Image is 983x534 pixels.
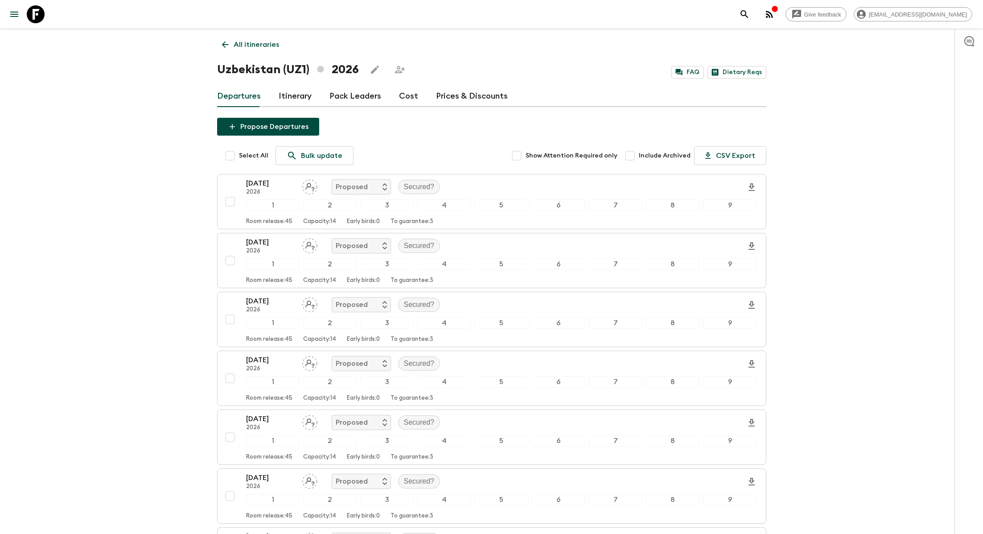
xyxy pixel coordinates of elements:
p: [DATE] [246,472,295,483]
div: 3 [360,258,414,270]
p: Proposed [336,182,368,192]
span: Assign pack leader [302,182,317,189]
p: Capacity: 14 [303,513,336,520]
div: 7 [589,199,642,211]
p: 2026 [246,483,295,490]
div: 2 [303,376,357,388]
div: 1 [246,435,300,447]
svg: Download Onboarding [746,241,757,252]
div: 4 [417,494,471,505]
div: 8 [646,494,699,505]
button: [DATE]2026Assign pack leaderProposedSecured?123456789Room release:45Capacity:14Early birds:0To gu... [217,351,766,406]
svg: Download Onboarding [746,476,757,487]
svg: Download Onboarding [746,359,757,369]
button: Edit this itinerary [366,61,384,79]
div: 3 [360,199,414,211]
a: Itinerary [279,86,312,107]
div: 3 [360,435,414,447]
div: 8 [646,435,699,447]
a: Pack Leaders [329,86,381,107]
button: [DATE]2026Assign pack leaderProposedSecured?123456789Room release:45Capacity:14Early birds:0To gu... [217,233,766,288]
p: Secured? [404,182,435,192]
p: Room release: 45 [246,513,292,520]
p: To guarantee: 3 [391,454,433,461]
p: [DATE] [246,178,295,189]
div: 2 [303,317,357,329]
div: 1 [246,258,300,270]
p: 2026 [246,306,295,314]
p: Early birds: 0 [347,277,380,284]
div: 6 [532,435,585,447]
span: Assign pack leader [302,476,317,484]
div: 9 [703,435,757,447]
div: 5 [474,199,528,211]
div: 1 [246,317,300,329]
div: 9 [703,258,757,270]
p: Secured? [404,476,435,487]
p: Room release: 45 [246,395,292,402]
div: Secured? [398,298,440,312]
h1: Uzbekistan (UZ1) 2026 [217,61,359,79]
p: Secured? [404,358,435,369]
div: 9 [703,317,757,329]
div: 5 [474,494,528,505]
div: 5 [474,317,528,329]
span: Give feedback [799,11,846,18]
p: Room release: 45 [246,218,292,225]
span: Assign pack leader [302,241,317,248]
p: Early birds: 0 [347,336,380,343]
p: Room release: 45 [246,336,292,343]
div: 2 [303,258,357,270]
div: 7 [589,435,642,447]
div: 4 [417,376,471,388]
p: Capacity: 14 [303,277,336,284]
div: Secured? [398,474,440,488]
p: Proposed [336,476,368,487]
div: 5 [474,258,528,270]
p: Capacity: 14 [303,218,336,225]
p: Proposed [336,358,368,369]
span: Assign pack leader [302,359,317,366]
div: Secured? [398,180,440,194]
p: Secured? [404,417,435,428]
div: 3 [360,376,414,388]
svg: Download Onboarding [746,182,757,193]
div: 1 [246,199,300,211]
div: 5 [474,435,528,447]
div: Secured? [398,356,440,371]
div: 3 [360,494,414,505]
div: 3 [360,317,414,329]
div: 6 [532,199,585,211]
div: 7 [589,376,642,388]
a: Prices & Discounts [436,86,508,107]
p: To guarantee: 3 [391,277,433,284]
div: 4 [417,317,471,329]
div: 8 [646,199,699,211]
p: Secured? [404,299,435,310]
a: All itineraries [217,36,284,54]
div: 8 [646,317,699,329]
div: 4 [417,258,471,270]
div: 4 [417,435,471,447]
div: 5 [474,376,528,388]
div: 7 [589,258,642,270]
p: Early birds: 0 [347,218,380,225]
p: All itineraries [234,39,279,50]
span: Assign pack leader [302,300,317,307]
button: [DATE]2026Assign pack leaderProposedSecured?123456789Room release:45Capacity:14Early birds:0To gu... [217,174,766,229]
p: 2026 [246,248,295,255]
p: [DATE] [246,355,295,365]
span: Include Archived [639,151,691,160]
div: 1 [246,376,300,388]
button: menu [5,5,23,23]
a: Dietary Reqs [707,66,766,79]
div: 6 [532,494,585,505]
div: 7 [589,494,642,505]
p: Early birds: 0 [347,395,380,402]
button: [DATE]2026Assign pack leaderProposedSecured?123456789Room release:45Capacity:14Early birds:0To gu... [217,292,766,347]
p: To guarantee: 3 [391,513,433,520]
div: 6 [532,317,585,329]
div: Secured? [398,415,440,430]
a: Bulk update [276,146,354,165]
span: Select All [239,151,268,160]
